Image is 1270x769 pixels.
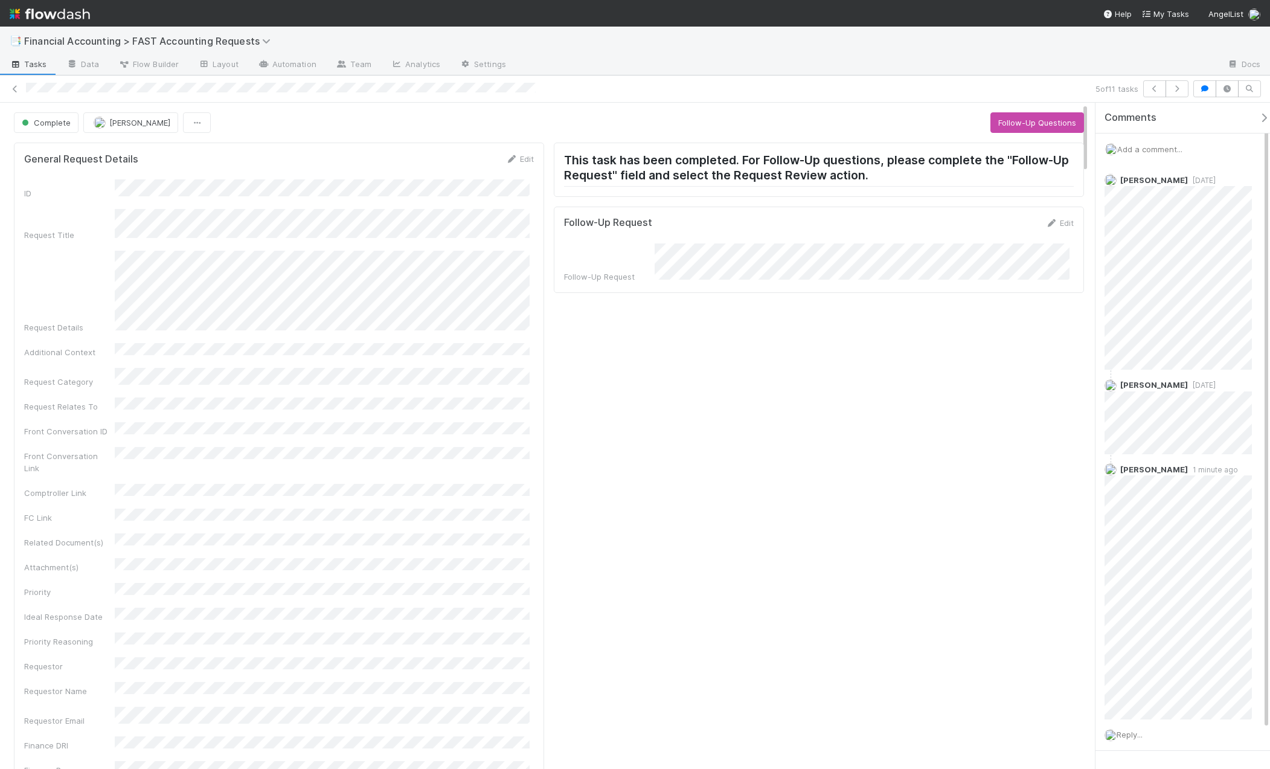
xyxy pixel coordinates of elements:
[1208,9,1243,19] span: AngelList
[24,187,115,199] div: ID
[188,56,248,75] a: Layout
[1105,143,1117,155] img: avatar_c0d2ec3f-77e2-40ea-8107-ee7bdb5edede.png
[24,739,115,751] div: Finance DRI
[564,271,655,283] div: Follow-Up Request
[990,112,1084,133] button: Follow-Up Questions
[381,56,450,75] a: Analytics
[1105,379,1117,391] img: avatar_7ba8ec58-bd0f-432b-b5d2-ae377bfaef52.png
[1105,729,1117,741] img: avatar_c0d2ec3f-77e2-40ea-8107-ee7bdb5edede.png
[1105,463,1117,475] img: avatar_c0d2ec3f-77e2-40ea-8107-ee7bdb5edede.png
[1103,8,1132,20] div: Help
[24,376,115,388] div: Request Category
[1120,175,1188,185] span: [PERSON_NAME]
[564,217,652,229] h5: Follow-Up Request
[564,153,1074,187] h2: This task has been completed. For Follow-Up questions, please complete the "Follow-Up Request" fi...
[24,611,115,623] div: Ideal Response Date
[1120,380,1188,390] span: [PERSON_NAME]
[24,401,115,413] div: Request Relates To
[1188,381,1216,390] span: [DATE]
[24,153,138,166] h5: General Request Details
[1117,144,1182,154] span: Add a comment...
[57,56,109,75] a: Data
[109,118,170,127] span: [PERSON_NAME]
[10,58,47,70] span: Tasks
[24,715,115,727] div: Requestor Email
[1117,730,1143,739] span: Reply...
[24,35,277,47] span: Financial Accounting > FAST Accounting Requests
[1248,8,1260,21] img: avatar_c0d2ec3f-77e2-40ea-8107-ee7bdb5edede.png
[24,487,115,499] div: Comptroller Link
[24,536,115,549] div: Related Document(s)
[505,154,534,164] a: Edit
[19,118,71,127] span: Complete
[248,56,326,75] a: Automation
[118,58,179,70] span: Flow Builder
[1095,83,1138,95] span: 5 of 11 tasks
[24,425,115,437] div: Front Conversation ID
[1141,9,1189,19] span: My Tasks
[14,112,79,133] button: Complete
[10,36,22,46] span: 📑
[109,56,188,75] a: Flow Builder
[1188,176,1216,185] span: [DATE]
[1217,56,1270,75] a: Docs
[94,117,106,129] img: avatar_c0d2ec3f-77e2-40ea-8107-ee7bdb5edede.png
[1045,218,1074,228] a: Edit
[1120,465,1188,474] span: [PERSON_NAME]
[326,56,381,75] a: Team
[1105,112,1156,124] span: Comments
[1188,465,1238,474] span: 1 minute ago
[24,660,115,672] div: Requestor
[24,586,115,598] div: Priority
[1141,8,1189,20] a: My Tasks
[1105,174,1117,186] img: avatar_c0d2ec3f-77e2-40ea-8107-ee7bdb5edede.png
[24,635,115,648] div: Priority Reasoning
[24,229,115,241] div: Request Title
[24,346,115,358] div: Additional Context
[450,56,516,75] a: Settings
[24,685,115,697] div: Requestor Name
[24,512,115,524] div: FC Link
[24,321,115,333] div: Request Details
[10,4,90,24] img: logo-inverted-e16ddd16eac7371096b0.svg
[24,450,115,474] div: Front Conversation Link
[83,112,178,133] button: [PERSON_NAME]
[24,561,115,573] div: Attachment(s)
